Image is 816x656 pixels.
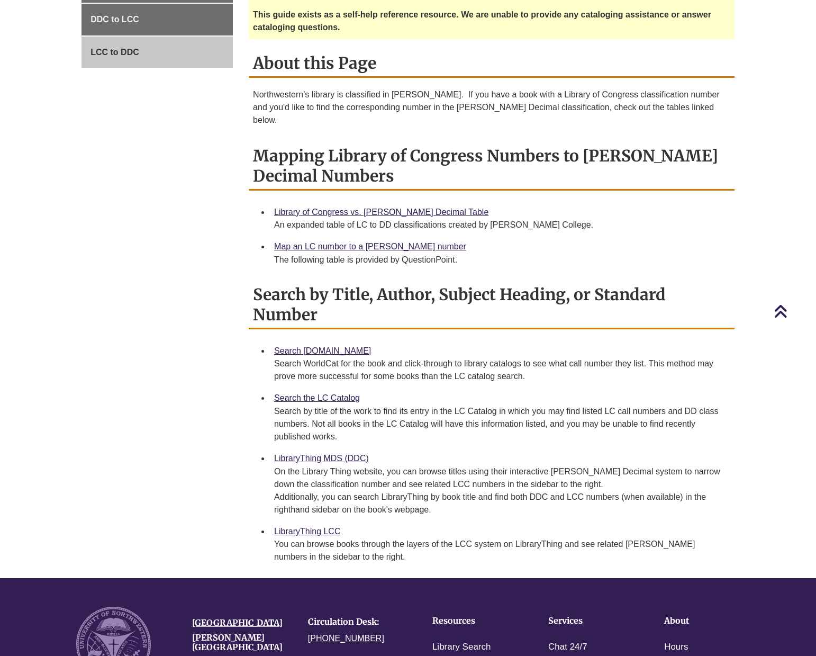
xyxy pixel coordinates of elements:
div: The following table is provided by QuestionPoint. [274,254,726,266]
a: Library of Congress vs. [PERSON_NAME] Decimal Table [274,208,488,217]
a: Hours [664,640,688,655]
h4: About [664,616,747,626]
h4: Circulation Desk: [308,617,408,627]
a: Map an LC number to a [PERSON_NAME] number [274,242,466,251]
div: Search WorldCat for the book and click-through to library catalogs to see what call number they l... [274,357,726,383]
span: DDC to LCC [90,15,139,24]
div: You can browse books through the layers of the LCC system on LibraryThing and see related [PERSON... [274,538,726,563]
h4: Services [548,616,631,626]
div: On the Library Thing website, you can browse titles using their interactive [PERSON_NAME] Decimal... [274,465,726,516]
a: [GEOGRAPHIC_DATA] [192,617,283,628]
h2: Search by Title, Author, Subject Heading, or Standard Number [249,281,735,329]
a: LCC to DDC [81,37,233,68]
h4: [PERSON_NAME][GEOGRAPHIC_DATA] [192,633,292,652]
a: Library Search [432,640,491,655]
h4: Resources [432,616,515,626]
p: Northwestern's library is classified in [PERSON_NAME]. If you have a book with a Library of Congr... [253,88,730,127]
a: LibraryThing MDS (DDC) [274,454,369,463]
a: Back to Top [774,304,813,318]
a: Search [DOMAIN_NAME] [274,346,371,355]
a: LibraryThing LCC [274,527,340,536]
h2: About this Page [249,50,735,78]
strong: This guide exists as a self-help reference resource. We are unable to provide any cataloging assi... [253,10,711,32]
a: DDC to LCC [81,4,233,35]
a: Search the LC Catalog [274,393,360,402]
a: [PHONE_NUMBER] [308,634,384,643]
h2: Mapping Library of Congress Numbers to [PERSON_NAME] Decimal Numbers [249,142,735,191]
div: Search by title of the work to find its entry in the LC Catalog in which you may find listed LC c... [274,405,726,443]
span: LCC to DDC [90,48,139,57]
a: Chat 24/7 [548,640,587,655]
div: An expanded table of LC to DD classifications created by [PERSON_NAME] College. [274,219,726,231]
